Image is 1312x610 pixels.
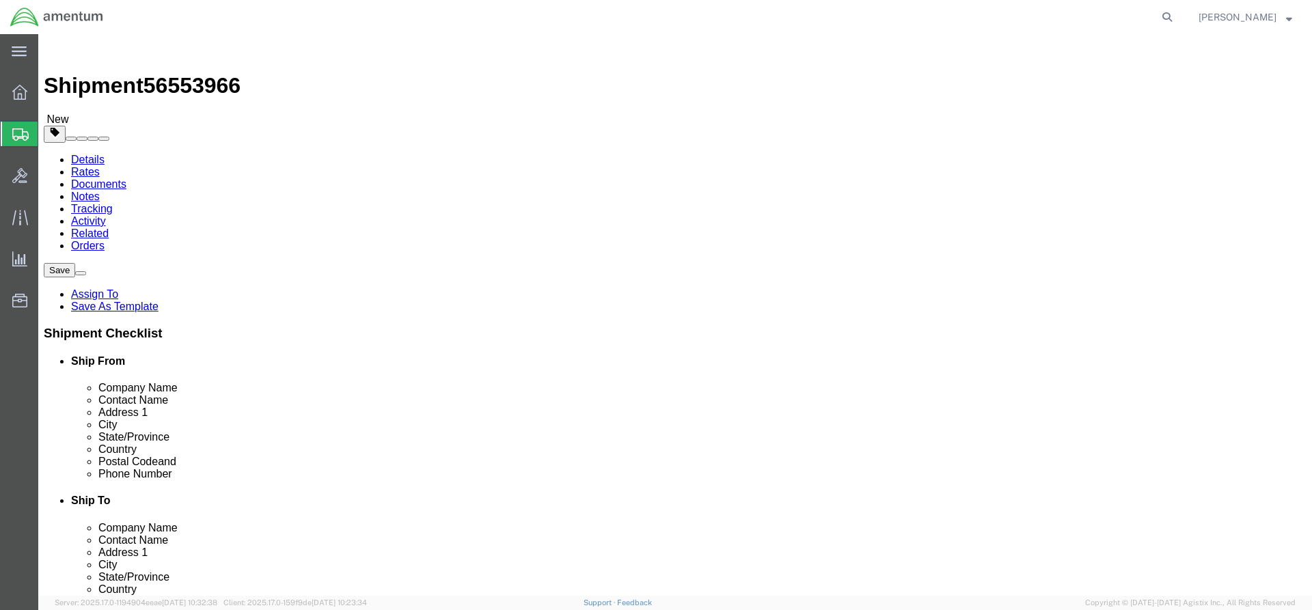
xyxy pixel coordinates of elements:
[38,34,1312,596] iframe: FS Legacy Container
[312,598,367,607] span: [DATE] 10:23:34
[10,7,104,27] img: logo
[1199,10,1276,25] span: Richard Planchet
[584,598,618,607] a: Support
[55,598,217,607] span: Server: 2025.17.0-1194904eeae
[1085,597,1296,609] span: Copyright © [DATE]-[DATE] Agistix Inc., All Rights Reserved
[223,598,367,607] span: Client: 2025.17.0-159f9de
[1198,9,1293,25] button: [PERSON_NAME]
[617,598,652,607] a: Feedback
[162,598,217,607] span: [DATE] 10:32:38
